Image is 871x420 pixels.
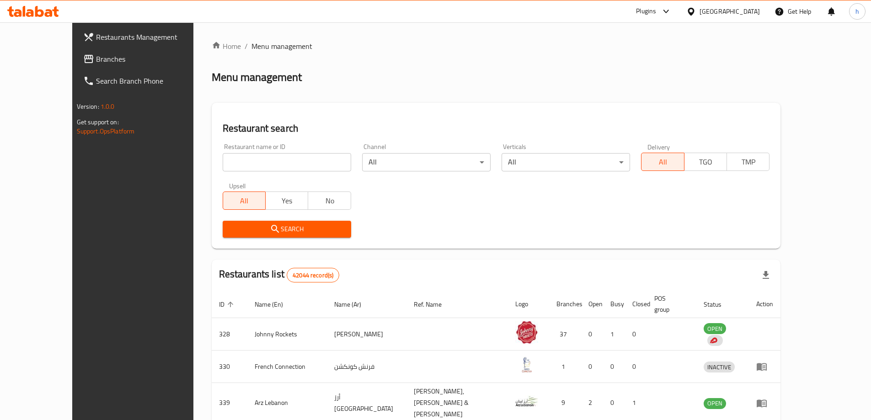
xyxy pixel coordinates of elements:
label: Delivery [647,144,670,150]
td: 37 [549,318,581,351]
div: OPEN [704,323,726,334]
th: Branches [549,290,581,318]
img: delivery hero logo [709,336,717,345]
span: INACTIVE [704,362,735,372]
button: Search [223,221,351,238]
div: Menu [756,361,773,372]
span: Menu management [251,41,312,52]
nav: breadcrumb [212,41,781,52]
span: TGO [688,155,723,169]
img: French Connection [515,353,538,376]
span: POS group [654,293,685,315]
span: h [855,6,859,16]
span: OPEN [704,398,726,409]
th: Logo [508,290,549,318]
input: Search for restaurant name or ID.. [223,153,351,171]
td: 0 [625,318,647,351]
a: Search Branch Phone [76,70,218,92]
span: 1.0.0 [101,101,115,112]
span: 42044 record(s) [287,271,339,280]
h2: Restaurants list [219,267,340,282]
span: Yes [269,194,305,207]
span: Search [230,223,344,235]
h2: Restaurant search [223,122,770,135]
th: Action [749,290,780,318]
div: All [362,153,491,171]
span: All [645,155,680,169]
div: Export file [755,264,777,286]
span: Version: [77,101,99,112]
button: TMP [727,153,769,171]
td: 1 [549,351,581,383]
span: Branches [96,53,210,64]
a: Restaurants Management [76,26,218,48]
button: TGO [684,153,727,171]
label: Upsell [229,182,246,189]
td: 328 [212,318,247,351]
span: Status [704,299,733,310]
th: Busy [603,290,625,318]
span: Name (Ar) [334,299,373,310]
span: ID [219,299,236,310]
span: Restaurants Management [96,32,210,43]
td: Johnny Rockets [247,318,327,351]
button: All [223,191,266,210]
span: Search Branch Phone [96,75,210,86]
div: Plugins [636,6,656,17]
span: OPEN [704,324,726,334]
td: 0 [625,351,647,383]
td: 0 [581,351,603,383]
div: Menu [756,398,773,409]
td: [PERSON_NAME] [327,318,406,351]
button: All [641,153,684,171]
td: 0 [581,318,603,351]
td: 0 [603,351,625,383]
a: Branches [76,48,218,70]
span: All [227,194,262,207]
button: Yes [265,191,308,210]
button: No [308,191,351,210]
span: No [312,194,347,207]
td: 330 [212,351,247,383]
li: / [245,41,248,52]
td: French Connection [247,351,327,383]
td: فرنش كونكشن [327,351,406,383]
h2: Menu management [212,70,302,85]
span: TMP [731,155,766,169]
div: Indicates that the vendor menu management has been moved to DH Catalog service [707,335,723,346]
span: Ref. Name [414,299,454,310]
span: Get support on: [77,116,119,128]
div: All [502,153,630,171]
th: Closed [625,290,647,318]
img: Johnny Rockets [515,321,538,344]
a: Support.OpsPlatform [77,125,135,137]
img: Arz Lebanon [515,390,538,413]
span: Name (En) [255,299,295,310]
a: Home [212,41,241,52]
div: Total records count [287,268,339,282]
th: Open [581,290,603,318]
div: [GEOGRAPHIC_DATA] [700,6,760,16]
td: 1 [603,318,625,351]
